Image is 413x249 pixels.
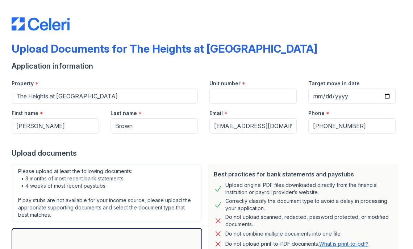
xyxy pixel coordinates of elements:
div: Best practices for bank statements and paystubs [214,170,393,179]
label: First name [12,110,38,117]
label: Email [209,110,223,117]
div: Do not combine multiple documents into one file. [225,229,342,238]
div: Upload original PDF files downloaded directly from the financial institution or payroll provider’... [225,181,393,196]
label: Property [12,80,34,87]
p: Do not upload print-to-PDF documents. [225,240,368,248]
div: Upload documents [12,148,401,158]
div: Do not upload scanned, redacted, password protected, or modified documents. [225,213,393,228]
div: Application information [12,61,401,71]
label: Last name [110,110,137,117]
label: Target move in date [308,80,360,87]
div: Correctly classify the document type to avoid a delay in processing your application. [225,197,393,212]
a: What is print-to-pdf? [319,241,368,247]
div: Upload Documents for The Heights at [GEOGRAPHIC_DATA] [12,42,317,55]
label: Unit number [209,80,241,87]
div: Please upload at least the following documents: • 3 months of most recent bank statements • 4 wee... [12,164,202,222]
label: Phone [308,110,325,117]
img: CE_Logo_Blue-a8612792a0a2168367f1c8372b55b34899dd931a85d93a1a3d3e32e68fde9ad4.png [12,17,70,30]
